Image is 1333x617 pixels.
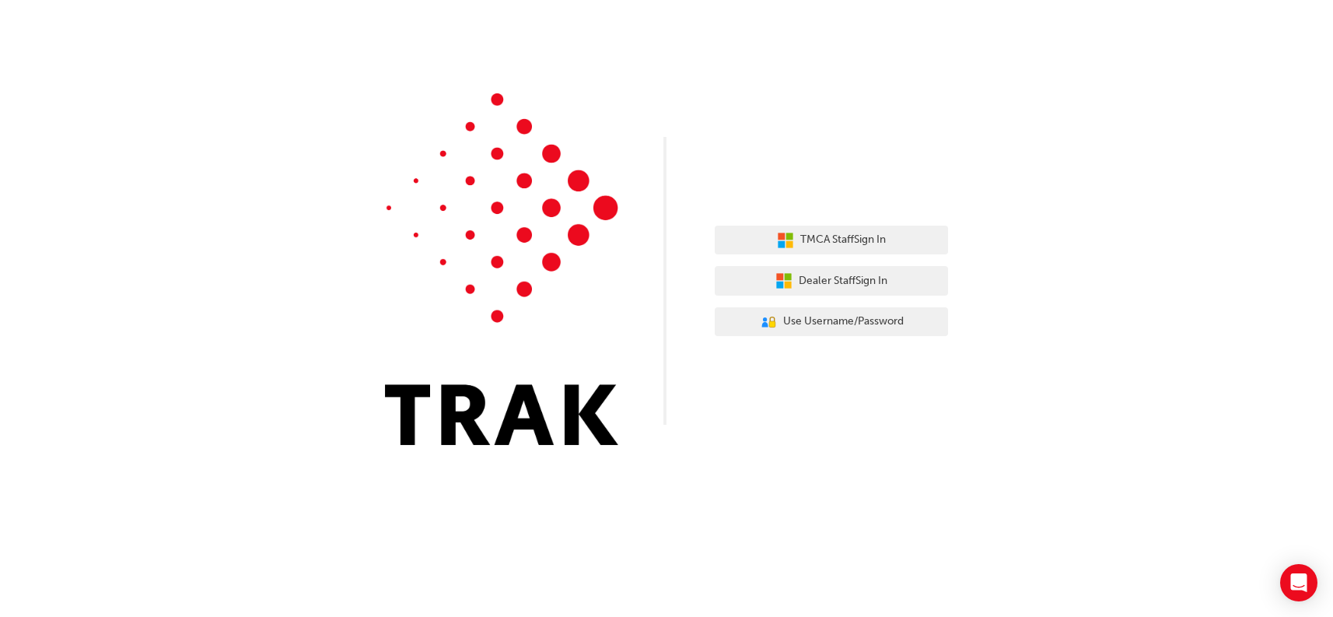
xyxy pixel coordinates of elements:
[385,93,618,445] img: Trak
[783,313,904,331] span: Use Username/Password
[715,307,948,337] button: Use Username/Password
[715,226,948,255] button: TMCA StaffSign In
[715,266,948,296] button: Dealer StaffSign In
[800,231,886,249] span: TMCA Staff Sign In
[1280,564,1317,601] div: Open Intercom Messenger
[799,272,887,290] span: Dealer Staff Sign In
